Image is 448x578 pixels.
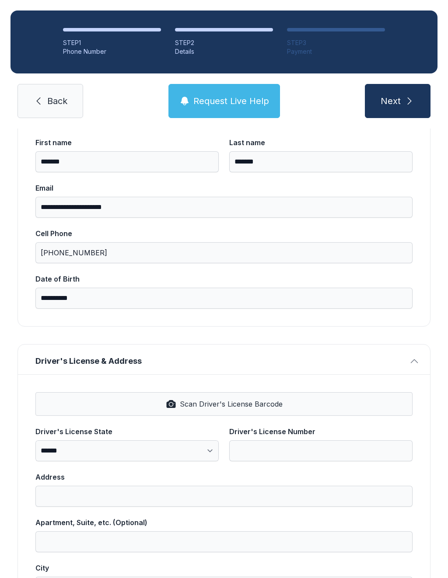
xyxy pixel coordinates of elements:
div: First name [35,137,219,148]
div: STEP 1 [63,38,161,47]
div: STEP 3 [287,38,385,47]
input: Address [35,486,413,507]
div: Address [35,472,413,482]
input: First name [35,151,219,172]
div: City [35,563,413,573]
span: Driver's License & Address [35,355,406,367]
div: Email [35,183,413,193]
input: Apartment, Suite, etc. (Optional) [35,531,413,552]
div: Details [175,47,273,56]
div: Phone Number [63,47,161,56]
input: Last name [229,151,413,172]
div: Payment [287,47,385,56]
span: Back [47,95,67,107]
input: Date of Birth [35,288,413,309]
div: STEP 2 [175,38,273,47]
div: Date of Birth [35,274,413,284]
input: Driver's License Number [229,440,413,461]
span: Next [381,95,401,107]
input: Email [35,197,413,218]
div: Driver's License State [35,426,219,437]
button: Driver's License & Address [18,345,430,374]
div: Cell Phone [35,228,413,239]
input: Cell Phone [35,242,413,263]
div: Driver's License Number [229,426,413,437]
span: Scan Driver's License Barcode [180,399,283,409]
div: Last name [229,137,413,148]
div: Apartment, Suite, etc. (Optional) [35,517,413,528]
span: Request Live Help [193,95,269,107]
select: Driver's License State [35,440,219,461]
